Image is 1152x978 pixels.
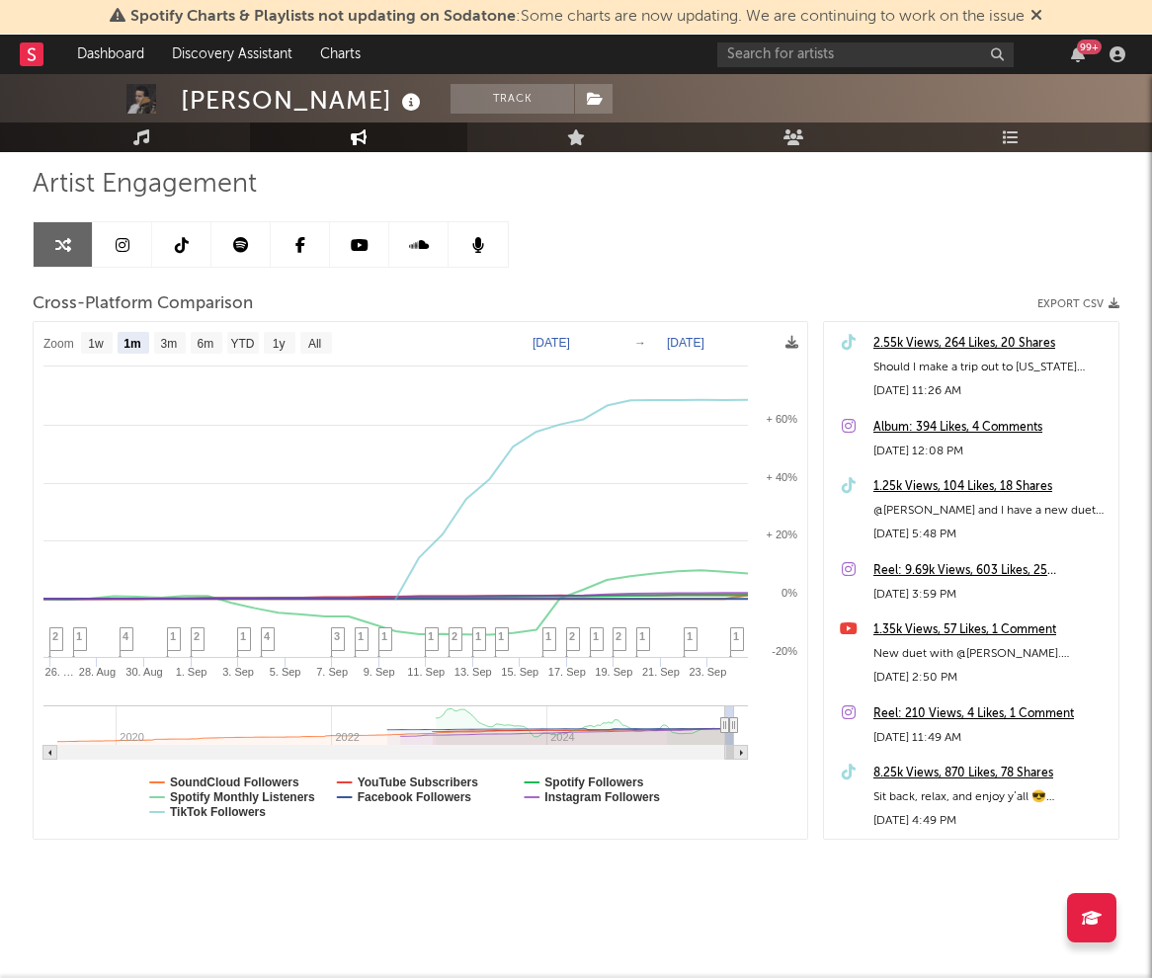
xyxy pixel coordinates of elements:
[170,630,176,642] span: 1
[123,630,128,642] span: 4
[1071,46,1085,62] button: 99+
[687,630,693,642] span: 1
[642,666,680,678] text: 21. Sep
[52,630,58,642] span: 2
[593,630,599,642] span: 1
[873,785,1109,809] div: Sit back, relax, and enjoy y’all 😎 #countrymusic #country #newmusic #singersongwriter #acoustic
[616,630,621,642] span: 2
[270,666,301,678] text: 5. Sep
[873,356,1109,379] div: Should I make a trip out to [US_STATE] again? 😎 #country #countrymusic #newmusic #singersongwriter
[548,666,586,678] text: 17. Sep
[45,666,74,678] text: 26. …
[767,471,798,483] text: + 40%
[264,630,270,642] span: 4
[170,775,299,789] text: SoundCloud Followers
[198,337,214,351] text: 6m
[454,666,492,678] text: 13. Sep
[873,702,1109,726] a: Reel: 210 Views, 4 Likes, 1 Comment
[306,35,374,74] a: Charts
[230,337,254,351] text: YTD
[308,337,321,351] text: All
[873,559,1109,583] a: Reel: 9.69k Views, 603 Likes, 25 Comments
[569,630,575,642] span: 2
[689,666,726,678] text: 23. Sep
[717,42,1014,67] input: Search for artists
[43,337,74,351] text: Zoom
[407,666,445,678] text: 11. Sep
[123,337,140,351] text: 1m
[501,666,538,678] text: 15. Sep
[873,583,1109,607] div: [DATE] 3:59 PM
[194,630,200,642] span: 2
[170,805,266,819] text: TikTok Followers
[873,416,1109,440] a: Album: 394 Likes, 4 Comments
[873,726,1109,750] div: [DATE] 11:49 AM
[873,762,1109,785] a: 8.25k Views, 870 Likes, 78 Shares
[358,790,472,804] text: Facebook Followers
[634,336,646,350] text: →
[79,666,116,678] text: 28. Aug
[33,292,253,316] span: Cross-Platform Comparison
[873,379,1109,403] div: [DATE] 11:26 AM
[452,630,457,642] span: 2
[451,84,574,114] button: Track
[1077,40,1102,54] div: 99 +
[873,475,1109,499] a: 1.25k Views, 104 Likes, 18 Shares
[63,35,158,74] a: Dashboard
[428,630,434,642] span: 1
[873,809,1109,833] div: [DATE] 4:49 PM
[533,336,570,350] text: [DATE]
[240,630,246,642] span: 1
[545,630,551,642] span: 1
[544,790,660,804] text: Instagram Followers
[498,630,504,642] span: 1
[364,666,395,678] text: 9. Sep
[873,499,1109,523] div: @[PERSON_NAME] and I have a new duet coming your way - "All Fifty States" - out [DATE]. It's a ba...
[358,775,479,789] text: YouTube Subscribers
[873,440,1109,463] div: [DATE] 12:08 PM
[772,645,797,657] text: -20%
[381,630,387,642] span: 1
[130,9,1025,25] span: : Some charts are now updating. We are continuing to work on the issue
[161,337,178,351] text: 3m
[130,9,516,25] span: Spotify Charts & Playlists not updating on Sodatone
[767,413,798,425] text: + 60%
[273,337,286,351] text: 1y
[782,587,797,599] text: 0%
[873,618,1109,642] a: 1.35k Views, 57 Likes, 1 Comment
[33,173,257,197] span: Artist Engagement
[639,630,645,642] span: 1
[181,84,426,117] div: [PERSON_NAME]
[767,529,798,540] text: + 20%
[595,666,632,678] text: 19. Sep
[170,790,315,804] text: Spotify Monthly Listeners
[125,666,162,678] text: 30. Aug
[76,630,82,642] span: 1
[222,666,254,678] text: 3. Sep
[1037,298,1119,310] button: Export CSV
[733,630,739,642] span: 1
[873,332,1109,356] a: 2.55k Views, 264 Likes, 20 Shares
[475,630,481,642] span: 1
[88,337,104,351] text: 1w
[176,666,207,678] text: 1. Sep
[873,642,1109,666] div: New duet with @[PERSON_NAME].[PERSON_NAME], “All Fifty States,” out [DATE] - love, highways, & home
[667,336,704,350] text: [DATE]
[334,630,340,642] span: 3
[1030,9,1042,25] span: Dismiss
[873,666,1109,690] div: [DATE] 2:50 PM
[316,666,348,678] text: 7. Sep
[358,630,364,642] span: 1
[544,775,643,789] text: Spotify Followers
[158,35,306,74] a: Discovery Assistant
[873,523,1109,546] div: [DATE] 5:48 PM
